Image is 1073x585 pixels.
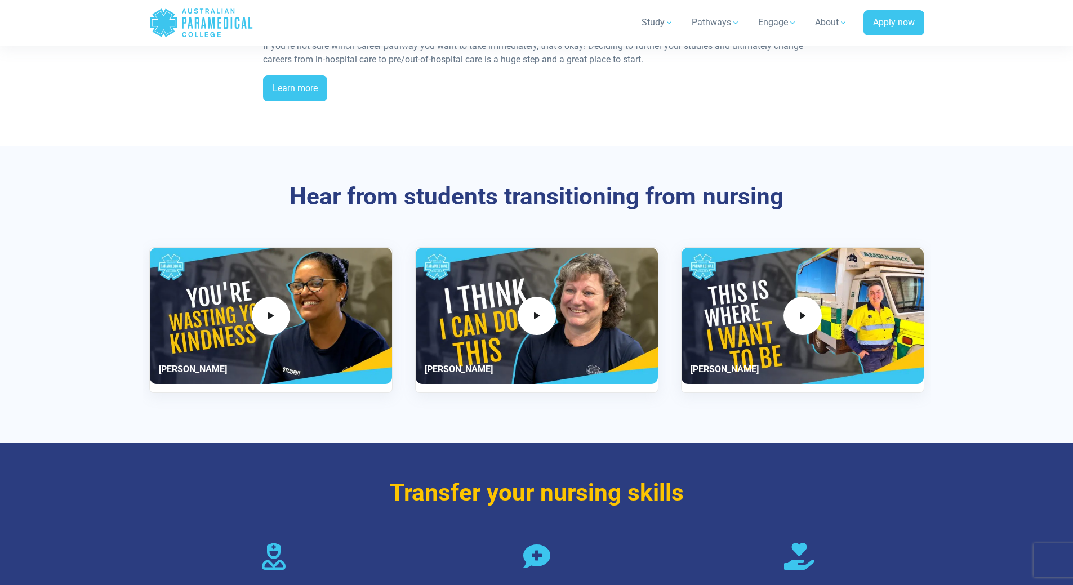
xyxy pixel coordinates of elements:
[808,7,854,38] a: About
[685,7,747,38] a: Pathways
[415,247,658,393] div: 2 / 3
[149,5,253,41] a: Australian Paramedical College
[263,75,327,101] a: Learn more
[263,39,810,66] p: If you’re not sure which career pathway you want to take immediately, that’s okay! Deciding to fu...
[635,7,680,38] a: Study
[681,247,924,393] div: 3 / 3
[751,7,804,38] a: Engage
[863,10,924,36] a: Apply now
[207,182,866,211] h3: Hear from students transitioning from nursing
[149,247,393,393] div: 1 / 3
[207,479,866,507] h3: Transfer your nursing skills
